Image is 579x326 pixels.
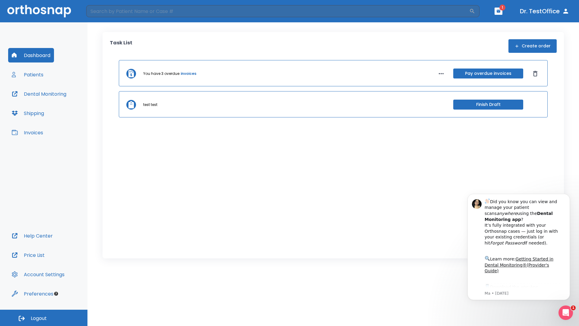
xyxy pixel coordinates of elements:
[53,291,59,296] div: Tooltip anchor
[453,100,523,110] button: Finish Draft
[26,100,80,111] a: App Store
[8,229,56,243] button: Help Center
[102,13,107,18] button: Dismiss notification
[8,286,57,301] button: Preferences
[458,185,579,310] iframe: Intercom notifications message
[143,71,179,76] p: You have 3 overdue
[7,5,71,17] img: Orthosnap
[499,5,505,11] span: 1
[558,305,573,320] iframe: Intercom live chat
[26,106,102,111] p: Message from Ma, sent 2w ago
[453,69,523,78] button: Pay overdue invoices
[8,48,54,62] button: Dashboard
[571,305,576,310] span: 1
[8,87,70,101] button: Dental Monitoring
[143,102,157,107] p: test test
[8,106,48,120] button: Shipping
[508,39,557,53] button: Create order
[31,315,47,322] span: Logout
[26,98,102,129] div: Download the app: | ​ Let us know if you need help getting started!
[8,248,48,262] button: Price List
[517,6,572,17] button: Dr. TestOffice
[86,5,469,17] input: Search by Patient Name or Case #
[8,67,47,82] button: Patients
[530,69,540,78] button: Dismiss
[8,125,47,140] button: Invoices
[110,39,132,53] p: Task List
[8,267,68,282] button: Account Settings
[181,71,196,76] a: invoices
